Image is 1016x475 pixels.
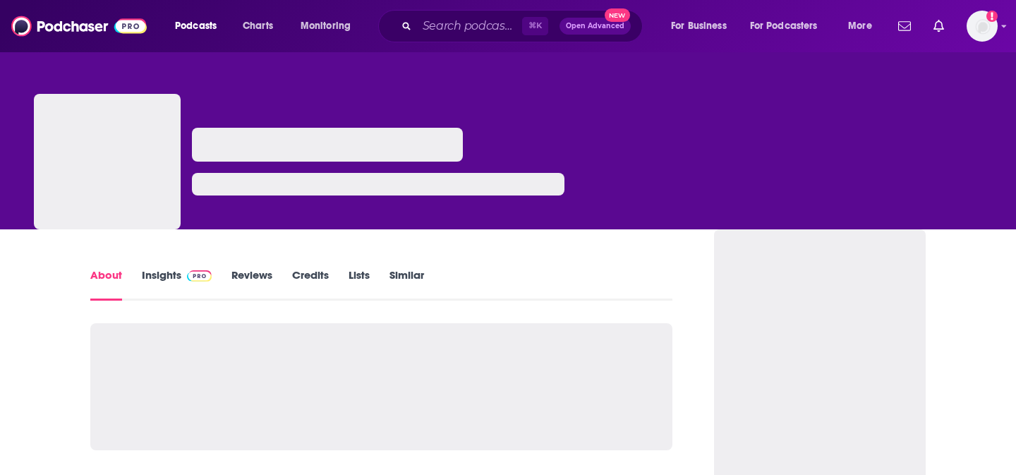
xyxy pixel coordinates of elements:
span: Logged in as megcassidy [967,11,998,42]
span: For Business [671,16,727,36]
a: Reviews [231,268,272,301]
button: open menu [838,15,890,37]
button: Show profile menu [967,11,998,42]
img: Podchaser - Follow, Share and Rate Podcasts [11,13,147,40]
a: Credits [292,268,329,301]
span: Monitoring [301,16,351,36]
button: open menu [291,15,369,37]
button: Open AdvancedNew [560,18,631,35]
span: Charts [243,16,273,36]
span: Open Advanced [566,23,624,30]
img: User Profile [967,11,998,42]
button: open menu [165,15,235,37]
span: New [605,8,630,22]
a: Show notifications dropdown [928,14,950,38]
span: More [848,16,872,36]
a: Show notifications dropdown [893,14,917,38]
a: Similar [389,268,424,301]
a: InsightsPodchaser Pro [142,268,212,301]
div: Search podcasts, credits, & more... [392,10,656,42]
svg: Add a profile image [986,11,998,22]
span: ⌘ K [522,17,548,35]
img: Podchaser Pro [187,270,212,282]
button: open menu [741,15,838,37]
a: Charts [234,15,282,37]
span: Podcasts [175,16,217,36]
span: For Podcasters [750,16,818,36]
button: open menu [661,15,744,37]
a: About [90,268,122,301]
input: Search podcasts, credits, & more... [417,15,522,37]
a: Lists [349,268,370,301]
